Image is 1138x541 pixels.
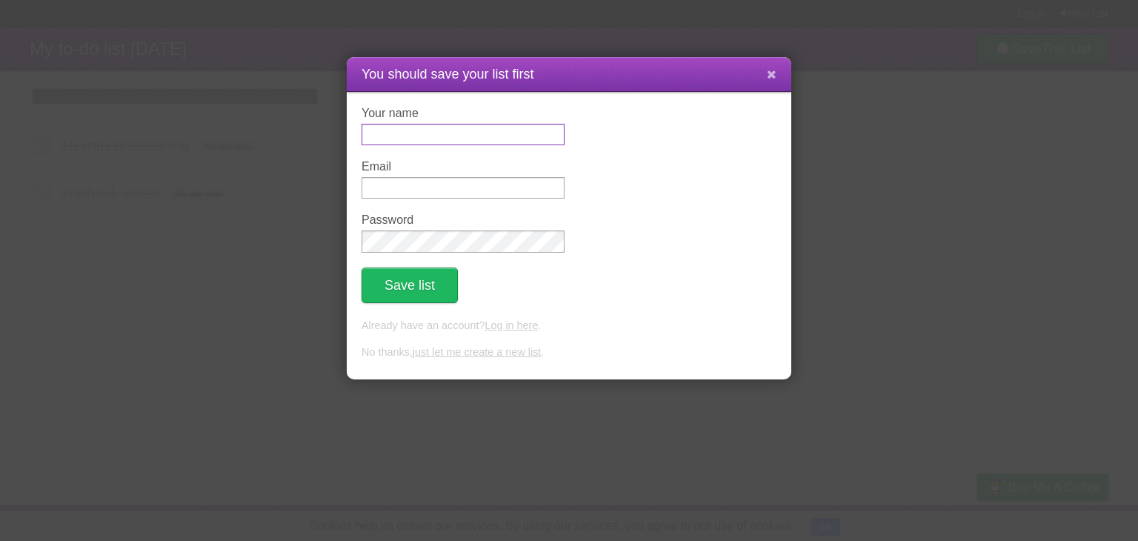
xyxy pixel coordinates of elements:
[485,319,538,331] a: Log in here
[362,64,776,84] h1: You should save your list first
[362,107,565,120] label: Your name
[362,345,776,361] p: No thanks, .
[413,346,542,358] a: just let me create a new list
[362,160,565,173] label: Email
[362,318,776,334] p: Already have an account? .
[362,213,565,227] label: Password
[362,268,458,303] button: Save list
